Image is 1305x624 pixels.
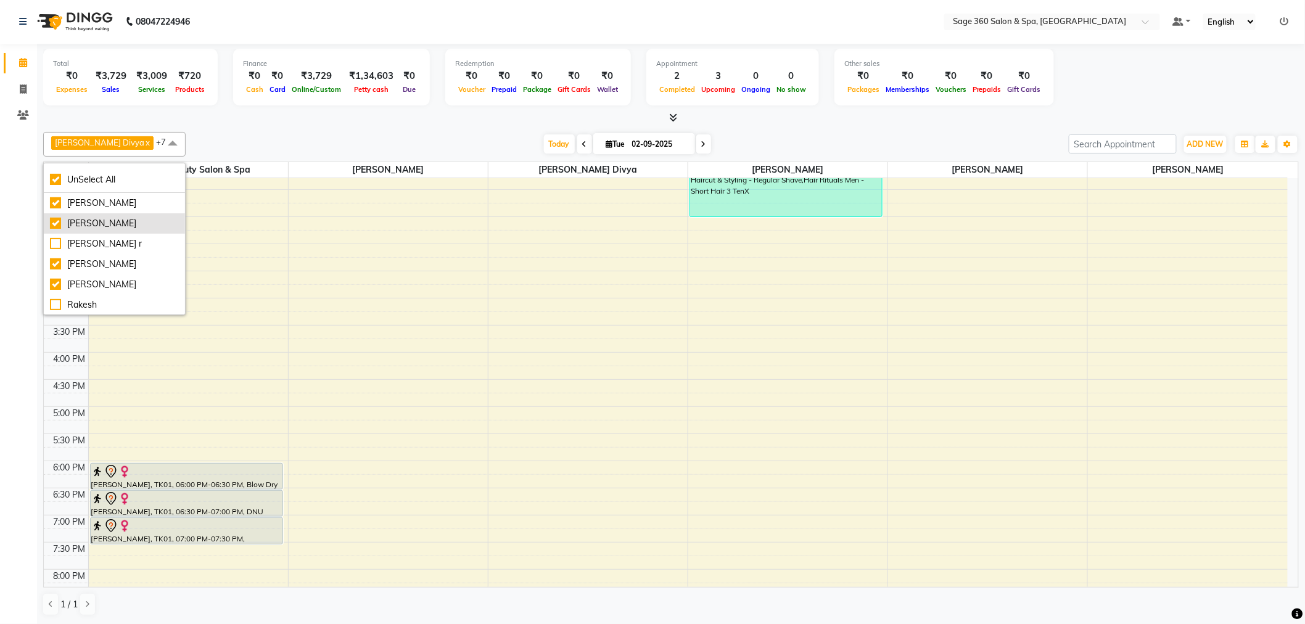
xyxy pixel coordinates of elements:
div: 7:30 PM [51,543,88,556]
div: 8:00 PM [51,570,88,583]
div: [PERSON_NAME], TK02, 12:15 PM-01:30 PM, Men's Haircut & Styling - Regular Shave,Hair Rituals Men ... [690,150,882,216]
span: Card [266,85,289,94]
span: Tue [603,139,628,149]
div: ₹0 [488,69,520,83]
div: 7:00 PM [51,515,88,528]
div: ₹0 [594,69,621,83]
span: +7 [156,137,175,147]
div: [PERSON_NAME] [50,278,179,291]
div: 2 [656,69,698,83]
span: Today [544,134,575,154]
span: Completed [656,85,698,94]
span: [PERSON_NAME] [1088,162,1288,178]
span: Vouchers [932,85,969,94]
span: Sales [99,85,123,94]
span: ADD NEW [1187,139,1224,149]
div: ₹0 [455,69,488,83]
div: ₹1,34,603 [344,69,398,83]
span: [PERSON_NAME] [688,162,887,178]
div: [PERSON_NAME], TK01, 06:00 PM-06:30 PM, Blow Dry & Styling -Wash & Blast dry [91,464,282,489]
span: 1 / 1 [60,598,78,611]
div: ₹0 [844,69,883,83]
div: [PERSON_NAME], TK01, 07:00 PM-07:30 PM, Reflexology -Foot (30 Mins) [91,518,282,544]
div: 0 [738,69,773,83]
div: 4:30 PM [51,380,88,393]
span: Expenses [53,85,91,94]
div: ₹0 [53,69,91,83]
span: Upcoming [698,85,738,94]
span: Cash [243,85,266,94]
div: [PERSON_NAME], TK01, 06:30 PM-07:00 PM, DNU Threading -Eyebrows [91,491,282,516]
div: ₹3,009 [131,69,172,83]
div: Redemption [455,59,621,69]
div: 5:30 PM [51,434,88,447]
span: Package [520,85,554,94]
div: 3:30 PM [51,326,88,339]
div: 0 [773,69,809,83]
span: Voucher [455,85,488,94]
span: Products [172,85,208,94]
span: Gift Cards [1005,85,1044,94]
div: Other sales [844,59,1044,69]
a: x [144,138,150,147]
div: Total [53,59,208,69]
div: [PERSON_NAME] [50,258,179,271]
span: Prepaids [969,85,1005,94]
span: Ongoing [738,85,773,94]
div: ₹3,729 [91,69,131,83]
div: UnSelect All [50,173,179,186]
span: Packages [844,85,883,94]
div: Stylist [44,162,88,175]
input: Search Appointment [1069,134,1177,154]
div: 3 [698,69,738,83]
span: Sage 360 Beauty Salon & Spa [89,162,288,178]
div: ₹0 [554,69,594,83]
div: Rakesh [50,298,179,311]
div: 5:00 PM [51,407,88,420]
div: [PERSON_NAME] [50,197,179,210]
div: ₹0 [932,69,969,83]
div: Appointment [656,59,809,69]
div: 6:00 PM [51,461,88,474]
span: Due [400,85,419,94]
span: [PERSON_NAME] [289,162,488,178]
div: 6:30 PM [51,488,88,501]
div: ₹0 [398,69,420,83]
div: ₹0 [883,69,932,83]
div: [PERSON_NAME] r [50,237,179,250]
button: ADD NEW [1184,136,1227,153]
input: 2025-09-02 [628,135,690,154]
div: ₹0 [969,69,1005,83]
div: ₹0 [1005,69,1044,83]
div: 4:00 PM [51,353,88,366]
span: Prepaid [488,85,520,94]
b: 08047224946 [136,4,190,39]
div: ₹3,729 [289,69,344,83]
span: Memberships [883,85,932,94]
span: Petty cash [351,85,392,94]
span: Online/Custom [289,85,344,94]
span: [PERSON_NAME] [888,162,1087,178]
span: No show [773,85,809,94]
div: ₹720 [172,69,208,83]
img: logo [31,4,116,39]
div: ₹0 [243,69,266,83]
div: ₹0 [266,69,289,83]
span: Services [135,85,168,94]
span: [PERSON_NAME] Divya [55,138,144,147]
span: [PERSON_NAME] Divya [488,162,688,178]
span: Gift Cards [554,85,594,94]
div: Finance [243,59,420,69]
span: Wallet [594,85,621,94]
div: ₹0 [520,69,554,83]
div: [PERSON_NAME] [50,217,179,230]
